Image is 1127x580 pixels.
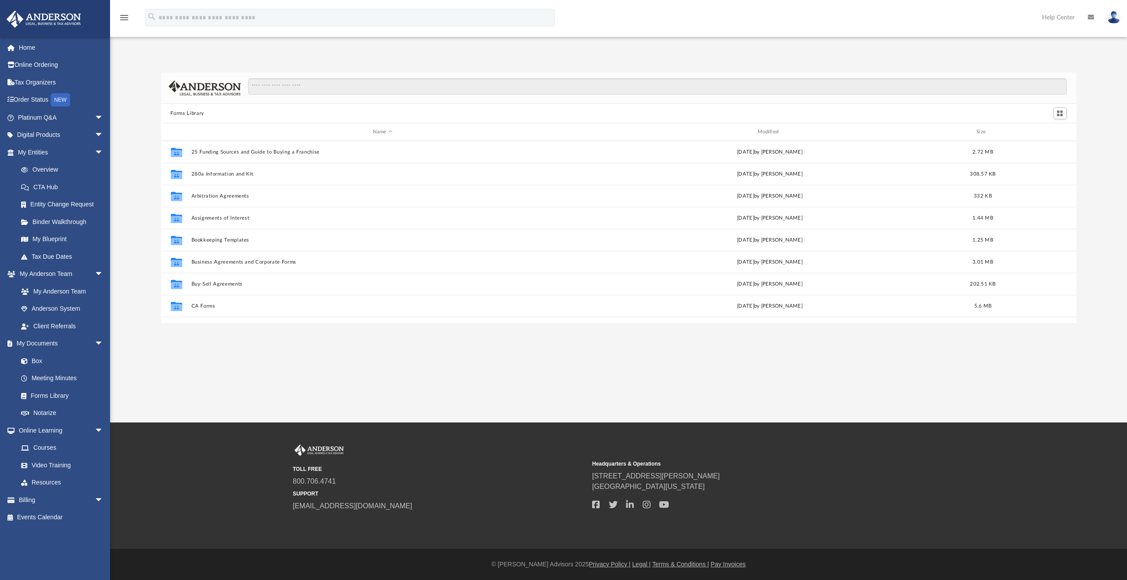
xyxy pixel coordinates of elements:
[578,128,961,136] div: Modified
[191,281,574,287] button: Buy-Sell Agreements
[1107,11,1120,24] img: User Pic
[119,17,129,23] a: menu
[965,128,1000,136] div: Size
[165,128,187,136] div: id
[12,300,112,318] a: Anderson System
[1053,107,1067,120] button: Switch to Grid View
[95,143,112,162] span: arrow_drop_down
[110,560,1127,569] div: © [PERSON_NAME] Advisors 2025
[6,73,117,91] a: Tax Organizers
[592,460,885,468] small: Headquarters & Operations
[293,502,412,510] a: [EMAIL_ADDRESS][DOMAIN_NAME]
[191,193,574,199] button: Arbitration Agreements
[12,161,117,179] a: Overview
[12,387,108,404] a: Forms Library
[1004,128,1066,136] div: id
[578,148,961,156] div: [DATE] by [PERSON_NAME]
[12,439,112,457] a: Courses
[592,483,705,490] a: [GEOGRAPHIC_DATA][US_STATE]
[592,472,720,480] a: [STREET_ADDRESS][PERSON_NAME]
[293,477,336,485] a: 800.706.4741
[191,303,574,309] button: CA Forms
[632,561,651,568] a: Legal |
[970,282,995,286] span: 202.51 KB
[95,335,112,353] span: arrow_drop_down
[12,196,117,213] a: Entity Change Request
[6,109,117,126] a: Platinum Q&Aarrow_drop_down
[6,143,117,161] a: My Entitiesarrow_drop_down
[578,192,961,200] div: [DATE] by [PERSON_NAME]
[6,56,117,74] a: Online Ordering
[191,237,574,243] button: Bookkeeping Templates
[51,93,70,106] div: NEW
[191,215,574,221] button: Assignments of Interest
[6,126,117,144] a: Digital Productsarrow_drop_down
[12,404,112,422] a: Notarize
[589,561,631,568] a: Privacy Policy |
[12,352,108,370] a: Box
[972,150,993,154] span: 2.72 MB
[95,422,112,440] span: arrow_drop_down
[95,265,112,283] span: arrow_drop_down
[191,171,574,177] button: 280a Information and Kit
[578,302,961,310] div: [DATE] by [PERSON_NAME]
[4,11,84,28] img: Anderson Advisors Platinum Portal
[147,12,157,22] i: search
[119,12,129,23] i: menu
[578,170,961,178] div: [DATE] by [PERSON_NAME]
[972,238,993,242] span: 1.25 MB
[974,194,992,198] span: 332 KB
[248,78,1066,95] input: Search files and folders
[12,283,108,300] a: My Anderson Team
[95,109,112,127] span: arrow_drop_down
[974,304,991,308] span: 5.6 MB
[191,128,574,136] div: Name
[6,265,112,283] a: My Anderson Teamarrow_drop_down
[6,422,112,439] a: Online Learningarrow_drop_down
[6,39,117,56] a: Home
[578,236,961,244] div: [DATE] by [PERSON_NAME]
[293,490,586,498] small: SUPPORT
[6,335,112,352] a: My Documentsarrow_drop_down
[95,126,112,144] span: arrow_drop_down
[12,248,117,265] a: Tax Due Dates
[95,491,112,509] span: arrow_drop_down
[12,474,112,492] a: Resources
[970,172,995,176] span: 308.57 KB
[191,259,574,265] button: Business Agreements and Corporate Forms
[12,213,117,231] a: Binder Walkthrough
[578,214,961,222] div: [DATE] by [PERSON_NAME]
[652,561,709,568] a: Terms & Conditions |
[191,149,574,155] button: 25 Funding Sources and Guide to Buying a Franchise
[12,456,108,474] a: Video Training
[12,370,112,387] a: Meeting Minutes
[161,141,1076,323] div: grid
[972,260,993,264] span: 3.01 MB
[6,509,117,526] a: Events Calendar
[170,110,204,117] button: Forms Library
[12,178,117,196] a: CTA Hub
[711,561,745,568] a: Pay Invoices
[6,91,117,109] a: Order StatusNEW
[6,491,117,509] a: Billingarrow_drop_down
[12,231,112,248] a: My Blueprint
[578,280,961,288] div: [DATE] by [PERSON_NAME]
[293,444,346,456] img: Anderson Advisors Platinum Portal
[578,258,961,266] div: [DATE] by [PERSON_NAME]
[12,317,112,335] a: Client Referrals
[293,465,586,473] small: TOLL FREE
[972,216,993,220] span: 1.44 MB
